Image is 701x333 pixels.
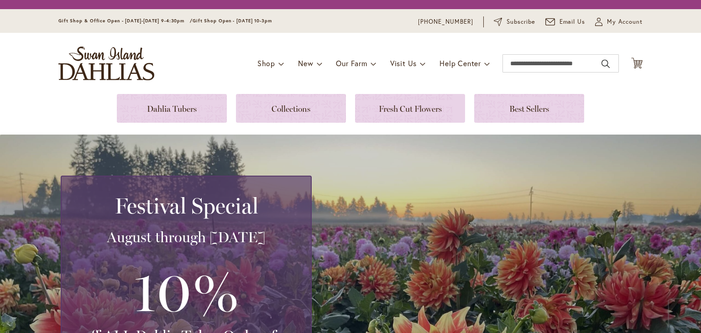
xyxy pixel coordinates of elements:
button: Search [602,57,610,71]
a: Email Us [545,17,586,26]
span: Help Center [439,58,481,68]
span: Gift Shop & Office Open - [DATE]-[DATE] 9-4:30pm / [58,18,193,24]
span: Gift Shop Open - [DATE] 10-3pm [193,18,272,24]
a: store logo [58,47,154,80]
h2: Festival Special [73,193,300,219]
span: Visit Us [390,58,417,68]
span: Our Farm [336,58,367,68]
span: Subscribe [507,17,535,26]
span: My Account [607,17,643,26]
span: New [298,58,313,68]
h3: August through [DATE] [73,228,300,246]
a: Subscribe [494,17,535,26]
span: Email Us [560,17,586,26]
span: Shop [257,58,275,68]
h3: 10% [73,255,300,327]
a: [PHONE_NUMBER] [418,17,473,26]
button: My Account [595,17,643,26]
